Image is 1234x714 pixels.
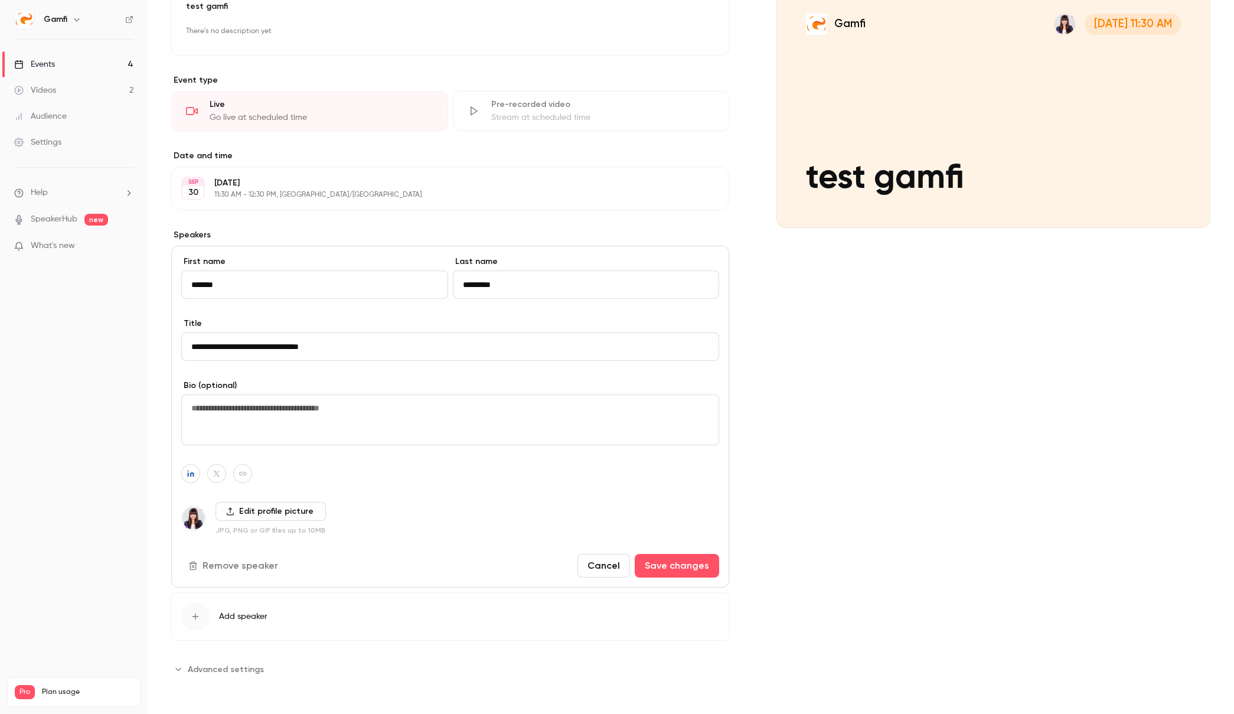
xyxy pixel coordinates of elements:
div: Events [14,58,55,70]
div: Go live at scheduled time [210,112,433,123]
span: Advanced settings [188,663,264,676]
button: Add speaker [171,592,729,641]
div: Settings [14,136,61,148]
label: Last name [453,256,720,268]
p: JPG, PNG or GIF files up to 10MB [216,526,326,535]
p: 30 [188,187,198,198]
div: Videos [14,84,56,96]
div: Stream at scheduled time [491,112,715,123]
span: Pro [15,685,35,699]
div: SEP [182,178,204,186]
a: SpeakerHub [31,213,77,226]
div: Pre-recorded video [491,99,715,110]
button: Save changes [635,554,719,578]
p: [DATE] [214,177,667,189]
label: Bio (optional) [181,380,719,392]
h6: Gamfi [44,14,67,25]
span: Help [31,187,48,199]
button: Advanced settings [171,660,271,679]
label: Edit profile picture [216,502,326,521]
label: Title [181,318,719,330]
div: LiveGo live at scheduled time [171,91,448,131]
button: Cancel [577,554,630,578]
span: Add speaker [219,611,267,622]
img: Gamfi [15,10,34,29]
button: Remove speaker [181,554,288,578]
label: First name [181,256,448,268]
span: Plan usage [42,687,133,697]
section: Advanced settings [171,660,729,679]
label: Date and time [171,150,729,162]
div: Audience [14,110,67,122]
li: help-dropdown-opener [14,187,133,199]
p: There's no description yet [186,22,714,41]
span: What's new [31,240,75,252]
div: Pre-recorded videoStream at scheduled time [453,91,730,131]
p: Event type [171,74,729,86]
span: new [84,214,108,226]
p: test gamfi [186,1,714,12]
div: Live [210,99,433,110]
img: Paulina Olchowska [182,507,205,530]
p: 11:30 AM - 12:30 PM, [GEOGRAPHIC_DATA]/[GEOGRAPHIC_DATA] [214,190,667,200]
label: Speakers [171,229,729,241]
